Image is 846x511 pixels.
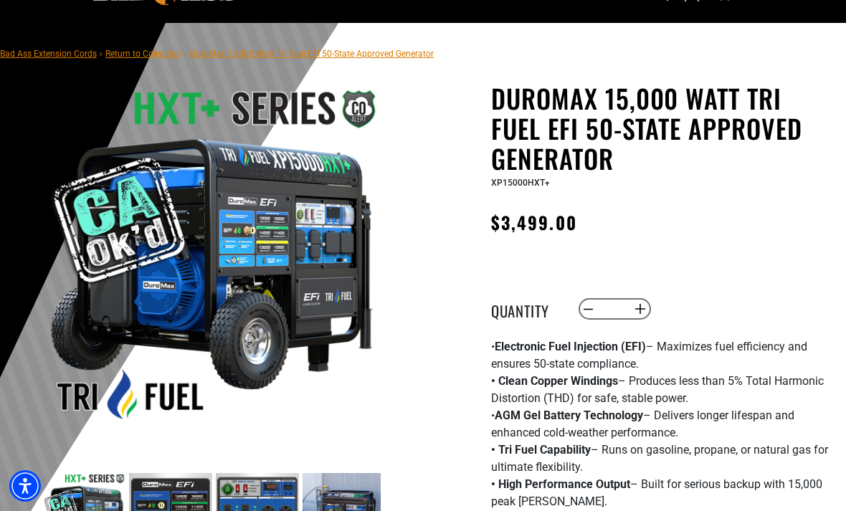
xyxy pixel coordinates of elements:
b: • High Performance Output [491,477,630,491]
span: › [184,49,187,59]
h1: DuroMax 15,000 Watt Tri Fuel EFI 50-State Approved Generator [491,83,835,173]
span: • [491,409,495,422]
span: › [100,49,103,59]
span: – Produces less than 5% Total Harmonic Distortion (THD) for safe, stable power. [491,374,824,405]
div: Accessibility Menu [9,470,41,502]
a: Return to Collection [105,49,181,59]
b: • Clean Copper Windings [491,374,618,388]
b: Electronic Fuel Injection (EFI) [495,340,646,353]
span: – Built for serious backup with 15,000 peak [PERSON_NAME]. [491,477,822,508]
span: DuroMax 15,000 Watt Tri Fuel EFI 50-State Approved Generator [190,49,434,59]
span: – Runs on gasoline, propane, or natural gas for ultimate flexibility. [491,443,828,474]
span: – Maximizes fuel efficiency and ensures 50-state compliance. [491,340,807,371]
b: AGM Gel Battery Technology [495,409,643,422]
span: • [491,340,495,353]
label: Quantity [491,300,563,318]
span: – Delivers longer lifespan and enhanced cold-weather performance. [491,409,794,439]
b: • Tri Fuel Capability [491,443,591,457]
span: $3,499.00 [491,209,577,235]
span: XP15000HXT+ [491,178,550,188]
